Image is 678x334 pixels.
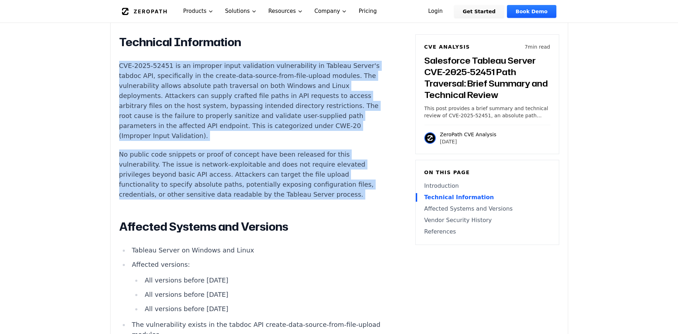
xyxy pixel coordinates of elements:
h2: Technical Information [119,35,385,49]
a: Technical Information [424,193,550,202]
img: ZeroPath CVE Analysis [424,132,436,144]
a: Login [420,5,452,18]
p: CVE-2025-52451 is an improper input validation vulnerability in Tableau Server's tabdoc API, spec... [119,61,385,141]
a: Affected Systems and Versions [424,205,550,213]
a: Vendor Security History [424,216,550,225]
p: ZeroPath CVE Analysis [440,131,497,138]
h2: Affected Systems and Versions [119,220,385,234]
p: No public code snippets or proof of concept have been released for this vulnerability. The issue ... [119,149,385,200]
h6: CVE Analysis [424,43,470,50]
li: Tableau Server on Windows and Linux [129,245,385,255]
li: All versions before [DATE] [142,290,385,300]
a: Book Demo [507,5,556,18]
li: All versions before [DATE] [142,275,385,285]
a: Introduction [424,182,550,190]
a: Get Started [454,5,504,18]
h3: Salesforce Tableau Server CVE-2025-52451 Path Traversal: Brief Summary and Technical Review [424,55,550,100]
p: [DATE] [440,138,497,145]
a: References [424,227,550,236]
p: 7 min read [525,43,550,50]
li: All versions before [DATE] [142,304,385,314]
p: This post provides a brief summary and technical review of CVE-2025-52451, an absolute path trave... [424,105,550,119]
h6: On this page [424,169,550,176]
li: Affected versions: [129,260,385,314]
